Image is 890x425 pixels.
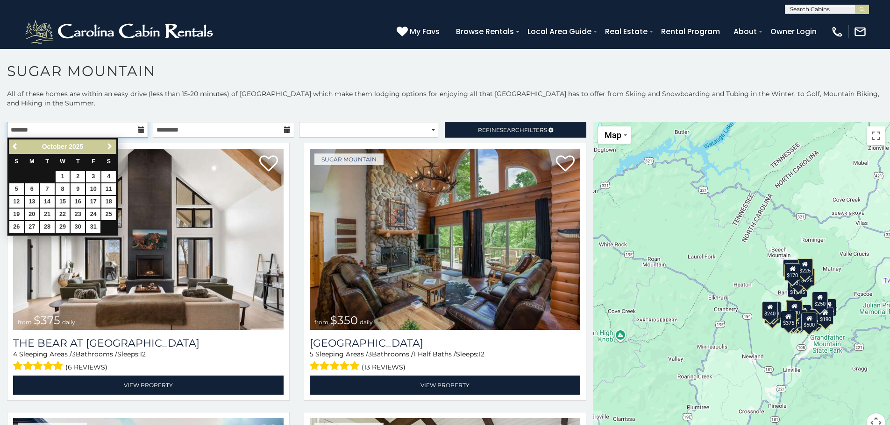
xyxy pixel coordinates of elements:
span: 4 [13,350,17,358]
span: Thursday [76,158,80,165]
h3: Grouse Moor Lodge [310,337,580,349]
a: 30 [71,221,85,233]
div: $155 [821,299,837,316]
a: 14 [40,196,55,208]
div: $200 [796,305,812,322]
a: RefineSearchFilters [445,122,586,138]
a: About [729,23,762,40]
a: View Property [13,376,284,395]
div: $300 [787,300,803,318]
span: daily [360,319,373,326]
div: $155 [784,311,800,328]
div: $240 [762,301,778,319]
div: Sleeping Areas / Bathrooms / Sleeps: [310,349,580,373]
a: 22 [56,209,70,220]
button: Toggle fullscreen view [867,126,885,145]
div: $225 [797,258,813,276]
span: Sunday [14,158,18,165]
a: 10 [86,183,100,195]
img: phone-regular-white.png [831,25,844,38]
a: 24 [86,209,100,220]
div: $355 [764,306,780,323]
a: 23 [71,209,85,220]
span: from [314,319,328,326]
div: $170 [785,263,801,280]
button: Change map style [598,126,631,144]
a: 9 [71,183,85,195]
div: $125 [799,268,815,286]
a: 1 [56,171,70,182]
a: Browse Rentals [451,23,519,40]
a: 5 [9,183,24,195]
a: 27 [25,221,39,233]
a: 19 [9,209,24,220]
a: 3 [86,171,100,182]
div: $350 [790,311,806,329]
a: 25 [101,209,116,220]
div: $190 [786,300,802,317]
span: (6 reviews) [65,361,107,373]
a: 13 [25,196,39,208]
span: $375 [34,314,60,327]
a: Sugar Mountain [314,153,384,165]
a: 16 [71,196,85,208]
span: Refine Filters [478,126,547,133]
div: $350 [791,270,807,288]
a: Local Area Guide [523,23,596,40]
span: Monday [29,158,35,165]
div: $500 [802,313,818,330]
span: 12 [140,350,146,358]
a: Add to favorites [556,154,575,174]
span: Map [605,130,621,140]
a: Next [104,141,115,153]
h3: The Bear At Sugar Mountain [13,337,284,349]
span: Friday [92,158,95,165]
a: 4 [101,171,116,182]
span: My Favs [410,26,440,37]
a: 2 [71,171,85,182]
span: from [18,319,32,326]
span: 2025 [69,143,83,150]
a: 7 [40,183,55,195]
span: October [42,143,67,150]
span: 3 [368,350,372,358]
a: Rental Program [656,23,725,40]
a: 8 [56,183,70,195]
img: The Bear At Sugar Mountain [13,149,284,330]
span: daily [62,319,75,326]
a: [GEOGRAPHIC_DATA] [310,337,580,349]
a: 29 [56,221,70,233]
a: 26 [9,221,24,233]
img: Grouse Moor Lodge [310,149,580,330]
a: 21 [40,209,55,220]
span: Search [500,126,524,133]
a: 31 [86,221,100,233]
div: $195 [806,310,822,327]
span: 5 [310,350,313,358]
img: White-1-2.png [23,18,217,46]
a: The Bear At Sugar Mountain from $375 daily [13,149,284,330]
span: Next [106,143,114,150]
a: My Favs [397,26,442,38]
div: $190 [818,307,833,324]
span: Previous [12,143,19,150]
a: 15 [56,196,70,208]
div: $1,095 [788,280,808,298]
span: (13 reviews) [362,361,406,373]
span: $350 [330,314,358,327]
span: Wednesday [60,158,65,165]
a: Grouse Moor Lodge from $350 daily [310,149,580,330]
img: mail-regular-white.png [854,25,867,38]
div: $240 [783,259,799,277]
a: Previous [10,141,21,153]
a: 6 [25,183,39,195]
span: Tuesday [45,158,49,165]
a: View Property [310,376,580,395]
span: 3 [72,350,76,358]
a: 20 [25,209,39,220]
span: 12 [478,350,484,358]
a: Real Estate [600,23,652,40]
div: $250 [812,291,828,309]
a: The Bear At [GEOGRAPHIC_DATA] [13,337,284,349]
a: Add to favorites [259,154,278,174]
